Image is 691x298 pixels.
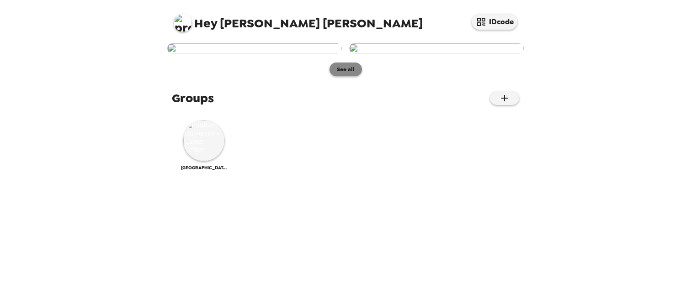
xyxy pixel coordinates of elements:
[472,14,517,30] button: IDcode
[167,43,342,53] img: user-241933
[174,14,192,32] img: profile pic
[183,120,224,161] img: Fordham University - Career Center
[181,165,227,171] span: [GEOGRAPHIC_DATA] - Career Center
[349,43,524,53] img: user-241089
[330,63,362,76] button: See all
[172,90,214,106] span: Groups
[194,15,217,31] span: Hey
[174,9,423,30] span: [PERSON_NAME] [PERSON_NAME]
